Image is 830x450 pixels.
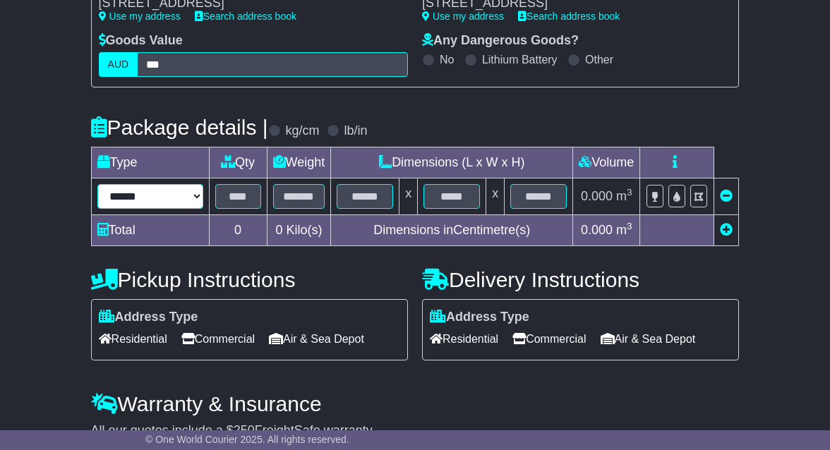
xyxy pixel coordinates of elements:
label: Goods Value [99,33,183,49]
span: Air & Sea Depot [269,328,364,350]
label: Address Type [99,310,198,325]
h4: Delivery Instructions [422,268,739,291]
span: 250 [234,423,255,437]
label: Other [585,53,613,66]
h4: Package details | [91,116,268,139]
a: Search address book [518,11,620,22]
td: 0 [209,214,267,245]
td: Kilo(s) [267,214,331,245]
span: Air & Sea Depot [601,328,696,350]
span: m [616,223,632,237]
a: Use my address [422,11,504,22]
h4: Pickup Instructions [91,268,408,291]
label: kg/cm [286,123,320,139]
label: Address Type [430,310,529,325]
sup: 3 [627,187,632,197]
span: 0.000 [581,223,613,237]
span: Residential [430,328,498,350]
span: 0 [275,223,282,237]
td: Qty [209,147,267,178]
div: All our quotes include a $ FreightSafe warranty. [91,423,740,439]
td: x [486,178,505,214]
span: © One World Courier 2025. All rights reserved. [145,434,349,445]
span: Commercial [512,328,586,350]
a: Add new item [720,223,733,237]
td: Dimensions in Centimetre(s) [331,214,573,245]
a: Remove this item [720,189,733,203]
span: Residential [99,328,167,350]
span: m [616,189,632,203]
label: Lithium Battery [482,53,558,66]
td: Type [91,147,209,178]
label: No [440,53,454,66]
h4: Warranty & Insurance [91,392,740,415]
sup: 3 [627,221,632,231]
label: lb/in [344,123,368,139]
td: Volume [573,147,640,178]
td: Weight [267,147,331,178]
td: Total [91,214,209,245]
a: Use my address [99,11,181,22]
td: x [399,178,418,214]
span: Commercial [181,328,255,350]
span: 0.000 [581,189,613,203]
td: Dimensions (L x W x H) [331,147,573,178]
label: AUD [99,52,138,77]
label: Any Dangerous Goods? [422,33,579,49]
a: Search address book [195,11,296,22]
